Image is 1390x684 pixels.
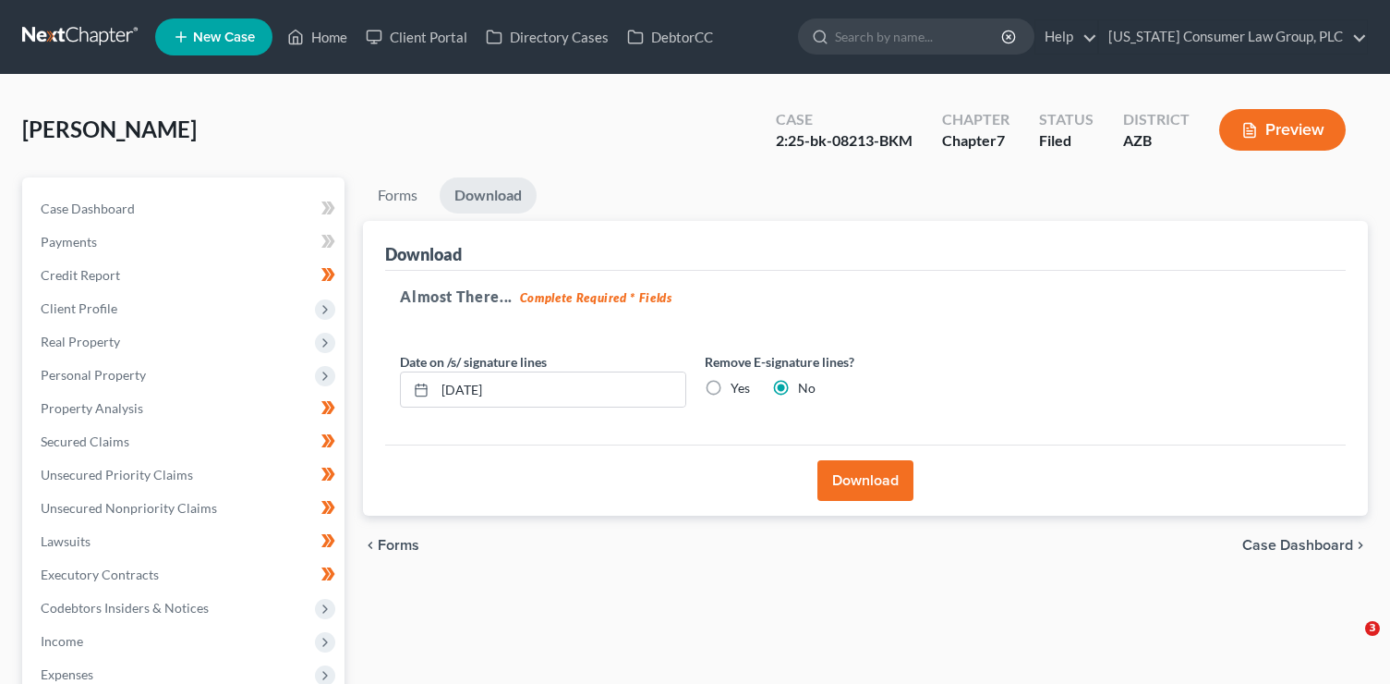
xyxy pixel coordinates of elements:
h5: Almost There... [400,286,1331,308]
iframe: Intercom live chat [1327,621,1372,666]
a: Unsecured Nonpriority Claims [26,492,344,525]
div: Chapter [942,130,1009,152]
div: Download [385,243,462,265]
span: Payments [41,234,97,250]
a: Help [1035,20,1097,54]
a: Case Dashboard chevron_right [1242,538,1368,553]
span: Expenses [41,666,93,682]
div: Chapter [942,109,1009,130]
a: Home [278,20,357,54]
span: [PERSON_NAME] [22,116,197,142]
span: Codebtors Insiders & Notices [41,600,209,616]
div: District [1123,109,1190,130]
a: Property Analysis [26,392,344,425]
div: 2:25-bk-08213-BKM [776,130,913,152]
a: DebtorCC [618,20,722,54]
span: Credit Report [41,267,120,283]
span: 7 [997,131,1005,149]
label: Date on /s/ signature lines [400,352,547,372]
span: Unsecured Priority Claims [41,467,193,482]
span: Case Dashboard [1242,538,1353,553]
div: Filed [1039,130,1094,152]
a: [US_STATE] Consumer Law Group, PLC [1099,20,1367,54]
a: Directory Cases [477,20,618,54]
span: Forms [378,538,419,553]
input: Search by name... [835,19,1004,54]
span: Client Profile [41,300,117,316]
span: 3 [1365,621,1380,636]
i: chevron_right [1353,538,1368,553]
a: Executory Contracts [26,558,344,592]
button: Download [817,460,913,501]
a: Payments [26,226,344,259]
a: Forms [363,177,432,214]
span: Personal Property [41,367,146,383]
a: Lawsuits [26,525,344,558]
label: No [798,379,816,397]
a: Secured Claims [26,425,344,458]
span: Unsecured Nonpriority Claims [41,500,217,516]
span: Property Analysis [41,400,143,416]
label: Yes [731,379,750,397]
a: Download [440,177,537,214]
span: Income [41,633,83,649]
div: AZB [1123,130,1190,152]
span: Case Dashboard [41,201,135,216]
input: MM/DD/YYYY [435,373,685,408]
button: Preview [1219,109,1346,151]
div: Status [1039,109,1094,130]
a: Case Dashboard [26,192,344,226]
span: Real Property [41,334,120,349]
i: chevron_left [363,538,378,553]
label: Remove E-signature lines? [705,352,991,372]
div: Case [776,109,913,130]
a: Credit Report [26,259,344,292]
span: New Case [193,31,255,44]
a: Client Portal [357,20,477,54]
span: Executory Contracts [41,567,159,582]
span: Lawsuits [41,533,91,549]
button: chevron_left Forms [363,538,444,553]
span: Secured Claims [41,434,129,449]
a: Unsecured Priority Claims [26,458,344,492]
strong: Complete Required * Fields [520,290,672,305]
